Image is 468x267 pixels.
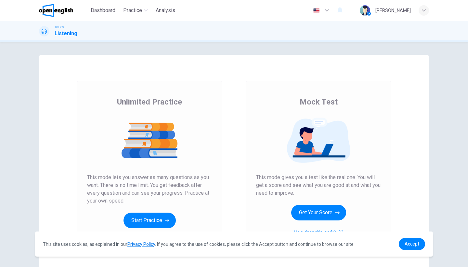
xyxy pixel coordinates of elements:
[156,7,175,14] span: Analysis
[39,4,73,17] img: OpenEnglish logo
[88,5,118,16] button: Dashboard
[123,213,176,228] button: Start Practice
[405,241,419,246] span: Accept
[91,7,115,14] span: Dashboard
[117,97,182,107] span: Unlimited Practice
[256,174,381,197] span: This mode gives you a test like the real one. You will get a score and see what you are good at a...
[123,7,142,14] span: Practice
[55,25,64,30] span: TOEIC®
[127,242,155,247] a: Privacy Policy
[43,242,355,247] span: This site uses cookies, as explained in our . If you agree to the use of cookies, please click th...
[399,238,425,250] a: dismiss cookie message
[153,5,178,16] button: Analysis
[375,7,411,14] div: [PERSON_NAME]
[35,232,433,257] div: cookieconsent
[312,8,320,13] img: en
[360,5,370,16] img: Profile picture
[39,4,88,17] a: OpenEnglish logo
[55,30,77,37] h1: Listening
[300,97,338,107] span: Mock Test
[87,174,212,205] span: This mode lets you answer as many questions as you want. There is no time limit. You get feedback...
[291,205,346,220] button: Get Your Score
[121,5,150,16] button: Practice
[294,228,343,236] button: How does this work?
